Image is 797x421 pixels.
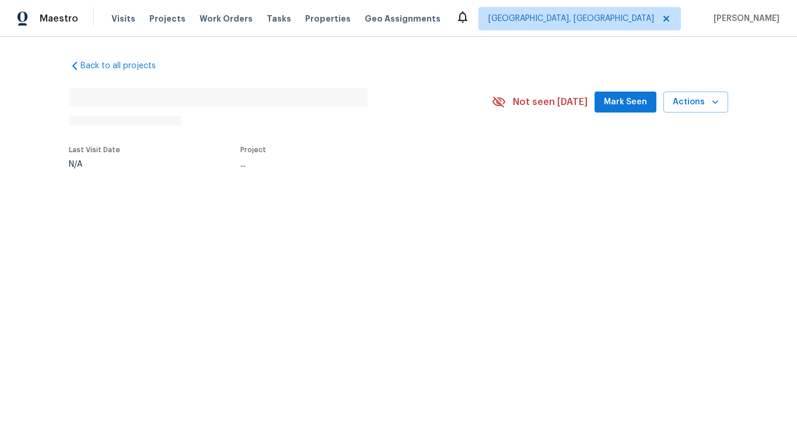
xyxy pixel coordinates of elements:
span: Maestro [40,13,78,24]
span: Actions [673,95,719,110]
span: Projects [149,13,186,24]
span: Geo Assignments [365,13,441,24]
span: Mark Seen [604,95,647,110]
button: Actions [663,92,728,113]
span: Visits [111,13,135,24]
span: Tasks [267,15,291,23]
span: Not seen [DATE] [513,96,588,108]
span: Properties [305,13,351,24]
span: [GEOGRAPHIC_DATA], [GEOGRAPHIC_DATA] [488,13,654,24]
span: Work Orders [200,13,253,24]
a: Back to all projects [69,60,181,72]
div: N/A [69,160,120,169]
span: [PERSON_NAME] [709,13,779,24]
button: Mark Seen [595,92,656,113]
div: ... [240,160,464,169]
span: Project [240,146,266,153]
span: Last Visit Date [69,146,120,153]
